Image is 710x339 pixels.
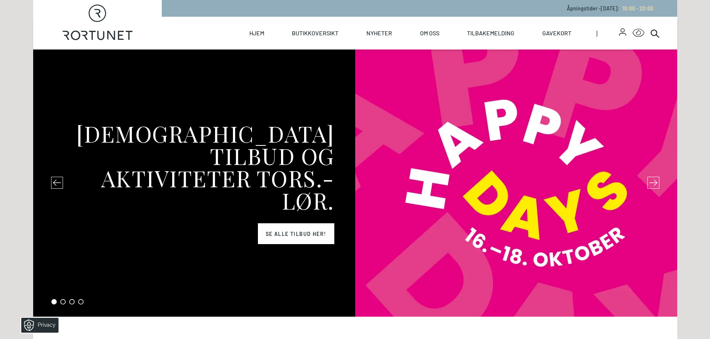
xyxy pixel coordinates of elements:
[33,49,677,317] section: carousel-slider
[7,315,68,335] iframe: Manage Preferences
[249,17,264,49] a: Hjem
[567,4,653,12] p: Åpningstider - [DATE] :
[76,122,334,211] div: [DEMOGRAPHIC_DATA] tilbud og aktiviteter tors.-lør.
[467,17,514,49] a: Tilbakemelding
[292,17,338,49] a: Butikkoversikt
[420,17,439,49] a: Om oss
[33,49,677,317] div: slide 1 of 4
[366,17,392,49] a: Nyheter
[632,27,644,39] button: Open Accessibility Menu
[258,223,334,244] a: Se alle tilbud her!
[542,17,571,49] a: Gavekort
[596,17,619,49] span: |
[622,5,653,12] span: 10:00 - 20:00
[619,5,653,12] a: 10:00 - 20:00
